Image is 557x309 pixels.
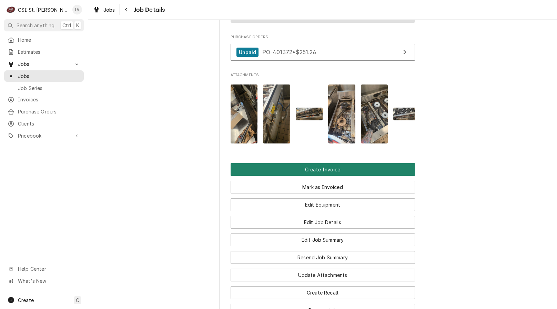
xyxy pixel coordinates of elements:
[18,60,70,68] span: Jobs
[231,34,415,64] div: Purchase Orders
[103,6,115,13] span: Jobs
[231,44,415,61] a: View Purchase Order
[231,233,415,246] button: Edit Job Summary
[18,277,80,285] span: What's New
[231,281,415,299] div: Button Group Row
[328,84,355,143] img: 50YeIiATFmVHLKjGWzqZ
[18,36,80,43] span: Home
[4,19,84,31] button: Search anythingCtrlK
[231,72,415,149] div: Attachments
[62,22,71,29] span: Ctrl
[76,22,79,29] span: K
[231,229,415,246] div: Button Group Row
[231,264,415,281] div: Button Group Row
[132,5,165,14] span: Job Details
[4,58,84,70] a: Go to Jobs
[4,34,84,46] a: Home
[231,72,415,78] span: Attachments
[296,108,323,120] img: vdxGhZykRUKIFsbpt53x
[231,79,415,149] span: Attachments
[231,163,415,176] div: Button Group Row
[4,275,84,287] a: Go to What's New
[18,265,80,272] span: Help Center
[121,4,132,15] button: Navigate back
[231,251,415,264] button: Resend Job Summary
[90,4,118,16] a: Jobs
[72,5,82,14] div: Lisa Vestal's Avatar
[231,163,415,176] button: Create Invoice
[72,5,82,14] div: LV
[236,48,259,57] div: Unpaid
[18,84,80,92] span: Job Series
[18,72,80,80] span: Jobs
[4,106,84,117] a: Purchase Orders
[231,181,415,193] button: Mark as Invoiced
[4,46,84,58] a: Estimates
[231,176,415,193] div: Button Group Row
[17,22,54,29] span: Search anything
[18,96,80,103] span: Invoices
[18,120,80,127] span: Clients
[231,286,415,299] button: Create Recall
[231,84,258,143] img: cma2jEjyQ3qUQQIgclWU
[76,297,79,304] span: C
[231,246,415,264] div: Button Group Row
[4,118,84,129] a: Clients
[18,6,69,13] div: CSI St. [PERSON_NAME]
[6,5,16,14] div: C
[263,84,290,143] img: XoaJynw6TRysBvx87lWw
[4,82,84,94] a: Job Series
[231,269,415,281] button: Update Attachments
[231,34,415,40] span: Purchase Orders
[231,198,415,211] button: Edit Equipment
[262,49,316,56] span: PO-401372 • $251.26
[4,263,84,275] a: Go to Help Center
[6,5,16,14] div: CSI St. Louis's Avatar
[361,84,388,143] img: wivwqRCS3acUNr7Wmi6z
[231,211,415,229] div: Button Group Row
[18,132,70,139] span: Pricebook
[4,130,84,141] a: Go to Pricebook
[231,193,415,211] div: Button Group Row
[231,216,415,229] button: Edit Job Details
[18,297,34,303] span: Create
[4,70,84,82] a: Jobs
[18,48,80,56] span: Estimates
[393,108,421,120] img: Widyjfa8S1KIMsmUCCMc
[4,94,84,105] a: Invoices
[18,108,80,115] span: Purchase Orders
